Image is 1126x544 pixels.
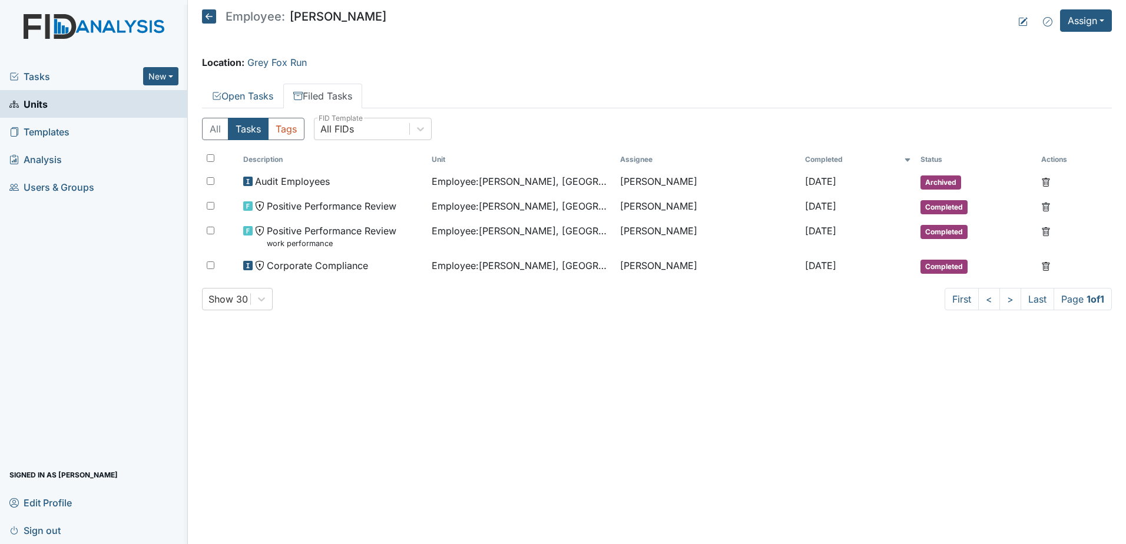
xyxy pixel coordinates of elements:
[202,118,304,140] div: Type filter
[999,288,1021,310] a: >
[805,200,836,212] span: [DATE]
[202,118,1112,310] div: Filed Tasks
[9,95,48,113] span: Units
[1041,199,1051,213] a: Delete
[615,170,800,194] td: [PERSON_NAME]
[9,493,72,512] span: Edit Profile
[1041,258,1051,273] a: Delete
[615,194,800,219] td: [PERSON_NAME]
[920,225,968,239] span: Completed
[9,466,118,484] span: Signed in as [PERSON_NAME]
[615,254,800,278] td: [PERSON_NAME]
[208,292,248,306] div: Show 30
[1036,150,1095,170] th: Actions
[920,200,968,214] span: Completed
[239,150,427,170] th: Toggle SortBy
[1041,174,1051,188] a: Delete
[1021,288,1054,310] a: Last
[432,258,611,273] span: Employee : [PERSON_NAME], [GEOGRAPHIC_DATA]
[9,122,69,141] span: Templates
[1060,9,1112,32] button: Assign
[9,69,143,84] a: Tasks
[805,260,836,271] span: [DATE]
[920,260,968,274] span: Completed
[427,150,615,170] th: Toggle SortBy
[1041,224,1051,238] a: Delete
[432,174,611,188] span: Employee : [PERSON_NAME], [GEOGRAPHIC_DATA]
[255,174,330,188] span: Audit Employees
[267,258,368,273] span: Corporate Compliance
[207,154,214,162] input: Toggle All Rows Selected
[1054,288,1112,310] span: Page
[320,122,354,136] div: All FIDs
[202,57,244,68] strong: Location:
[202,84,283,108] a: Open Tasks
[283,84,362,108] a: Filed Tasks
[226,11,285,22] span: Employee:
[432,224,611,238] span: Employee : [PERSON_NAME], [GEOGRAPHIC_DATA]
[945,288,1112,310] nav: task-pagination
[247,57,307,68] a: Grey Fox Run
[800,150,916,170] th: Toggle SortBy
[978,288,1000,310] a: <
[202,9,386,24] h5: [PERSON_NAME]
[945,288,979,310] a: First
[267,199,396,213] span: Positive Performance Review
[9,521,61,539] span: Sign out
[805,225,836,237] span: [DATE]
[9,178,94,196] span: Users & Groups
[615,219,800,254] td: [PERSON_NAME]
[432,199,611,213] span: Employee : [PERSON_NAME], [GEOGRAPHIC_DATA]
[805,175,836,187] span: [DATE]
[916,150,1036,170] th: Toggle SortBy
[202,118,228,140] button: All
[615,150,800,170] th: Assignee
[228,118,269,140] button: Tasks
[920,175,961,190] span: Archived
[143,67,178,85] button: New
[1087,293,1104,305] strong: 1 of 1
[9,150,62,168] span: Analysis
[267,224,396,249] span: Positive Performance Review work performance
[268,118,304,140] button: Tags
[267,238,396,249] small: work performance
